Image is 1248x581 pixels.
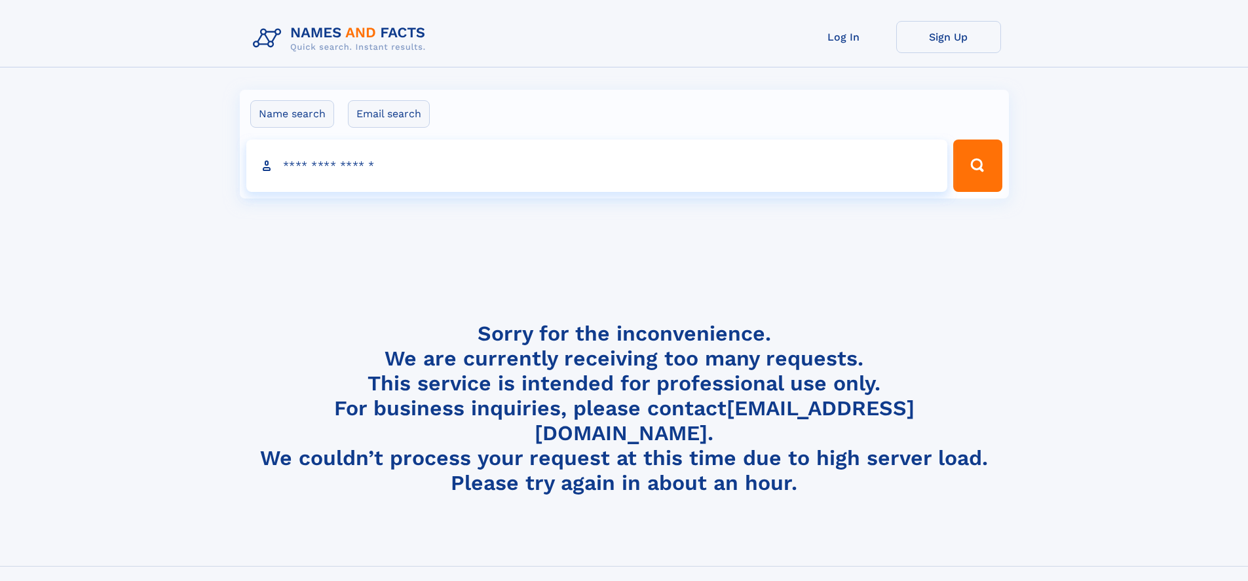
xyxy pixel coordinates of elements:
[248,321,1001,496] h4: Sorry for the inconvenience. We are currently receiving too many requests. This service is intend...
[248,21,436,56] img: Logo Names and Facts
[791,21,896,53] a: Log In
[953,140,1002,192] button: Search Button
[896,21,1001,53] a: Sign Up
[535,396,915,445] a: [EMAIL_ADDRESS][DOMAIN_NAME]
[348,100,430,128] label: Email search
[246,140,948,192] input: search input
[250,100,334,128] label: Name search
